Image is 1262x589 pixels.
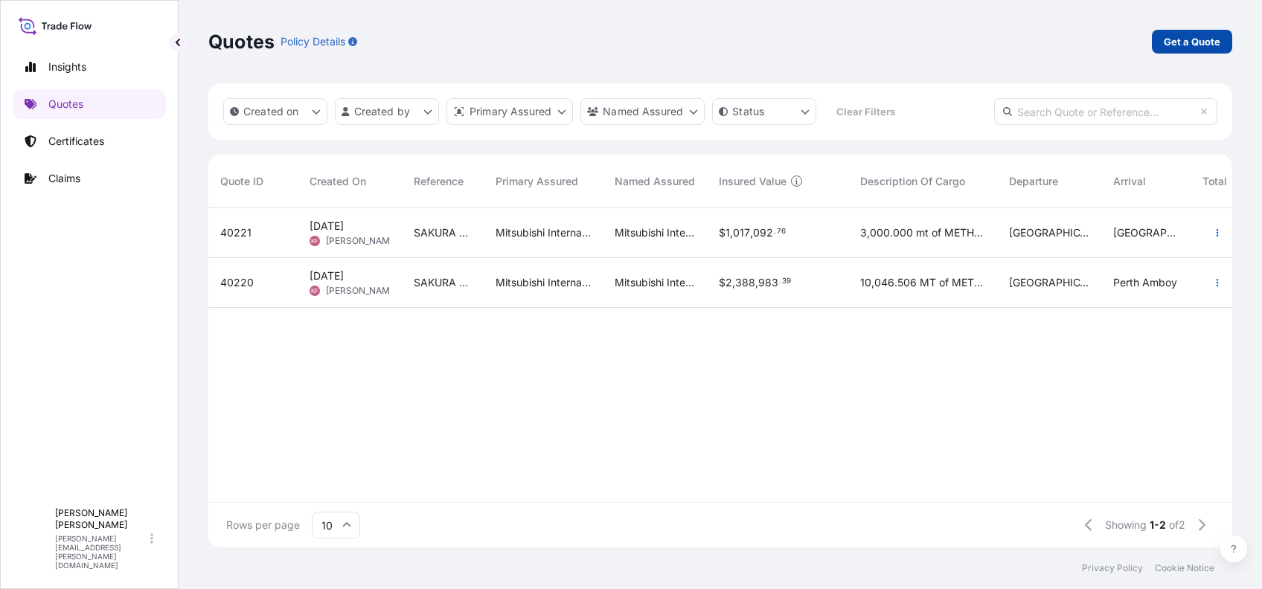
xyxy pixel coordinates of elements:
span: Created On [310,174,366,189]
span: . [779,279,781,284]
span: 40220 [220,275,254,290]
a: Quotes [13,89,166,119]
span: Total [1202,174,1227,189]
p: Certificates [48,134,104,149]
span: Showing [1105,518,1147,532]
input: Search Quote or Reference... [994,98,1217,125]
span: 1 [726,228,730,238]
span: Departure [1009,174,1058,189]
span: 10,046.506 MT of METHANOL in BULK [860,275,985,290]
span: $ [719,277,726,288]
span: , [732,277,735,288]
button: createdOn Filter options [223,98,327,125]
p: Created by [354,104,411,119]
span: Description Of Cargo [860,174,965,189]
span: 2 [726,277,732,288]
a: Cookie Notice [1155,562,1214,574]
span: Mitsubishi International Corporation [615,275,695,290]
button: certificateStatus Filter options [712,98,816,125]
a: Certificates [13,126,166,156]
span: 092 [753,228,773,238]
p: [PERSON_NAME][EMAIL_ADDRESS][PERSON_NAME][DOMAIN_NAME] [55,534,147,570]
span: 388 [735,277,755,288]
p: Created on [243,104,299,119]
p: Named Assured [603,104,683,119]
button: createdBy Filter options [335,98,439,125]
span: 983 [758,277,778,288]
span: SAKURA ADVANCE 3-26 [414,275,472,290]
span: , [730,228,733,238]
span: , [750,228,753,238]
p: Get a Quote [1164,34,1220,49]
p: Clear Filters [836,104,895,119]
p: Quotes [208,30,275,54]
span: Quote ID [220,174,263,189]
span: [DATE] [310,268,344,283]
span: [PERSON_NAME] [326,285,398,297]
span: Arrival [1113,174,1146,189]
span: SAKURA ADVANCE 3-26 NH [414,225,472,240]
span: [PERSON_NAME] [326,235,398,247]
p: Insights [48,59,86,74]
button: distributor Filter options [446,98,573,125]
a: Insights [13,52,166,82]
span: 017 [733,228,750,238]
p: Quotes [48,97,83,112]
p: Status [732,104,764,119]
a: Claims [13,164,166,193]
span: Insured Value [719,174,787,189]
p: [PERSON_NAME] [PERSON_NAME] [55,507,147,531]
span: KF [311,283,318,298]
span: Mitsubishi International Corporation [615,225,695,240]
span: [DATE] [310,219,344,234]
a: Get a Quote [1152,30,1232,54]
span: Mitsubishi International Corporation [496,275,591,290]
span: 1-2 [1150,518,1166,532]
span: Rows per page [226,518,300,532]
button: cargoOwner Filter options [580,98,705,125]
span: Perth Amboy [1113,275,1177,290]
span: [GEOGRAPHIC_DATA] [1009,225,1089,240]
span: Named Assured [615,174,695,189]
span: Mitsubishi International Corporation [496,225,591,240]
span: 76 [777,229,786,234]
span: Primary Assured [496,174,578,189]
span: J [31,531,38,546]
span: [GEOGRAPHIC_DATA] [1009,275,1089,290]
p: Primary Assured [470,104,551,119]
span: 3,000.000 mt of METHANOL in BULK [860,225,985,240]
p: Claims [48,171,80,186]
span: Reference [414,174,464,189]
span: KF [311,234,318,248]
a: Privacy Policy [1082,562,1143,574]
span: of 2 [1169,518,1185,532]
span: $ [719,228,726,238]
span: [GEOGRAPHIC_DATA] [1113,225,1179,240]
span: . [774,229,776,234]
span: 40221 [220,225,252,240]
span: , [755,277,758,288]
span: 39 [782,279,791,284]
p: Policy Details [281,34,345,49]
button: Clear Filters [824,100,907,123]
